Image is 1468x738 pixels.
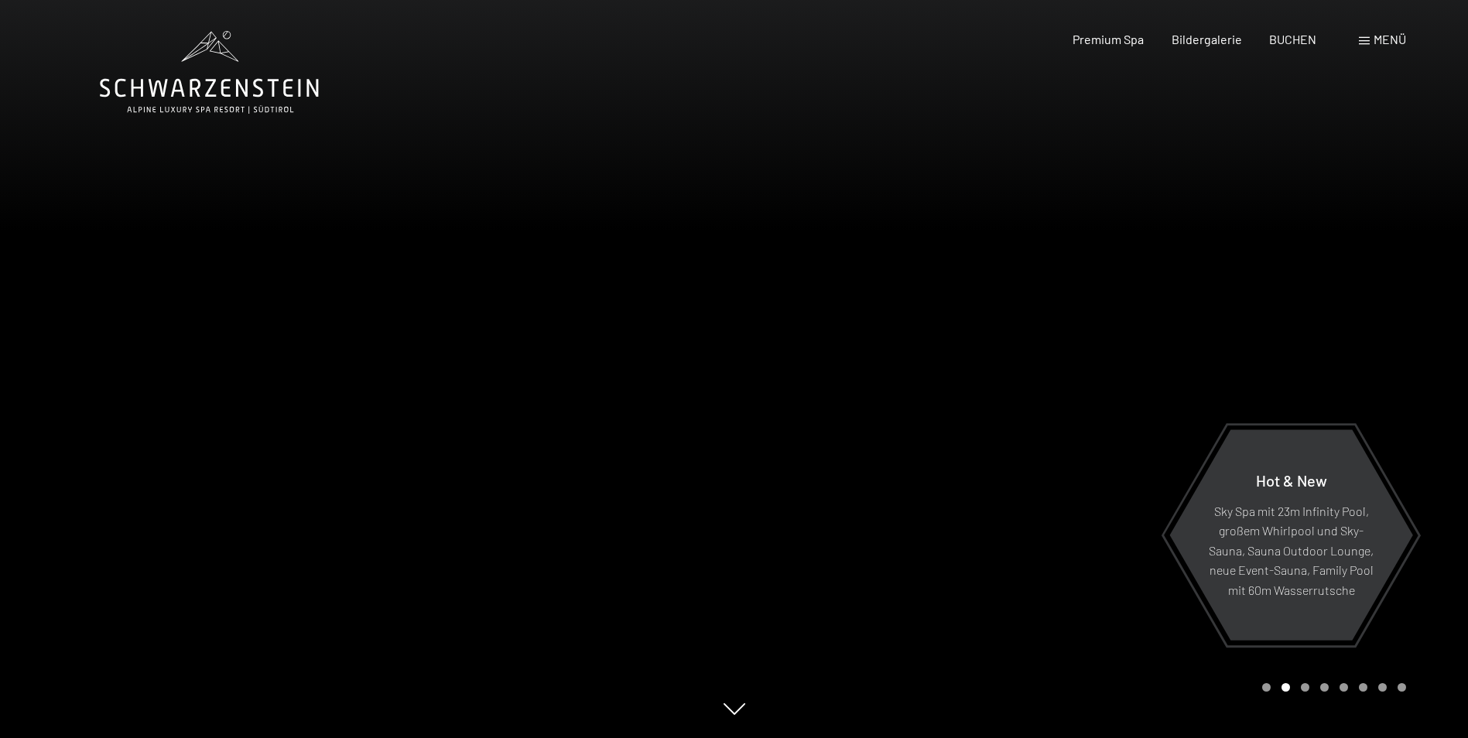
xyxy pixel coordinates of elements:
div: Carousel Page 5 [1340,683,1348,692]
p: Sky Spa mit 23m Infinity Pool, großem Whirlpool und Sky-Sauna, Sauna Outdoor Lounge, neue Event-S... [1207,501,1375,600]
a: Bildergalerie [1172,32,1242,46]
a: BUCHEN [1269,32,1316,46]
div: Carousel Page 1 [1262,683,1271,692]
div: Carousel Page 4 [1320,683,1329,692]
div: Carousel Page 6 [1359,683,1367,692]
div: Carousel Page 3 [1301,683,1309,692]
div: Carousel Page 2 (Current Slide) [1282,683,1290,692]
a: Premium Spa [1073,32,1144,46]
div: Carousel Pagination [1257,683,1406,692]
div: Carousel Page 7 [1378,683,1387,692]
a: Hot & New Sky Spa mit 23m Infinity Pool, großem Whirlpool und Sky-Sauna, Sauna Outdoor Lounge, ne... [1169,429,1414,641]
div: Carousel Page 8 [1398,683,1406,692]
span: Hot & New [1256,470,1327,489]
span: Menü [1374,32,1406,46]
